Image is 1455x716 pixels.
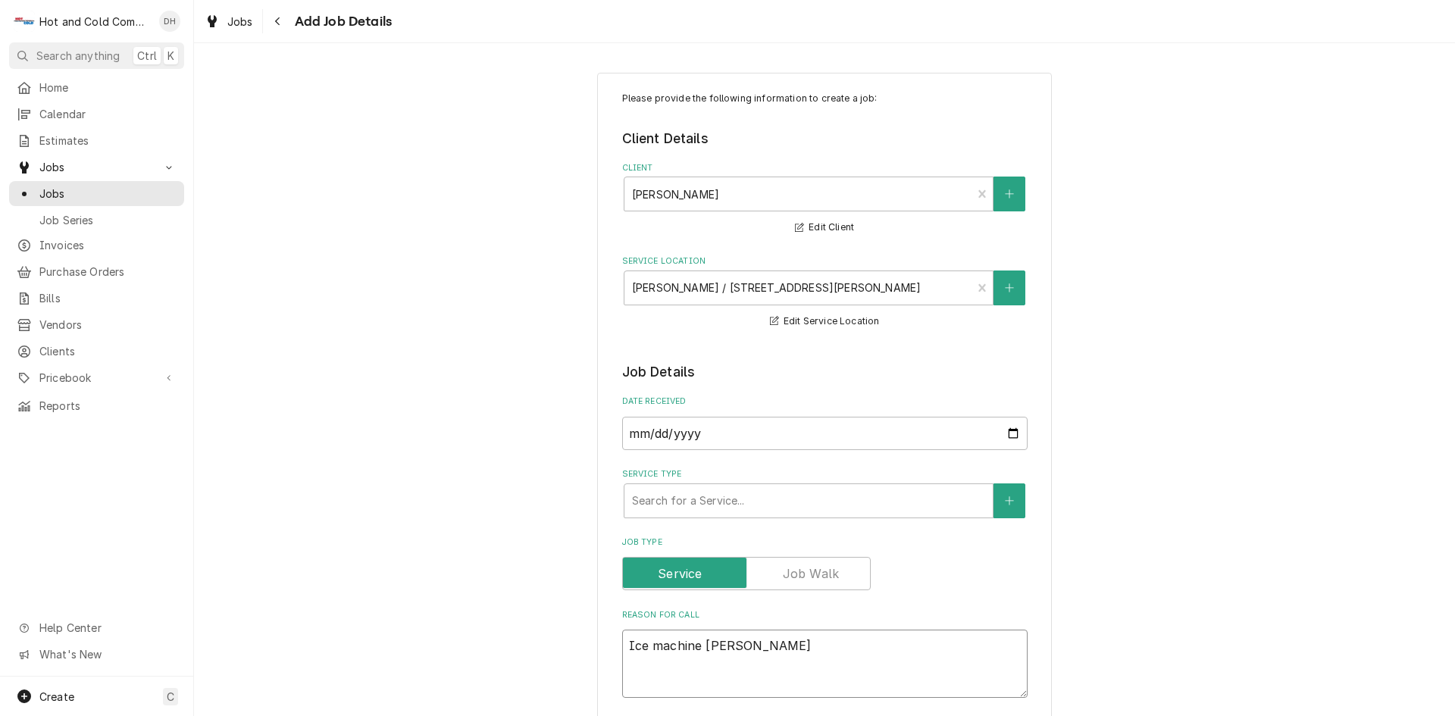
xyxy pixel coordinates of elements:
[9,259,184,284] a: Purchase Orders
[39,690,74,703] span: Create
[9,615,184,640] a: Go to Help Center
[9,208,184,233] a: Job Series
[9,181,184,206] a: Jobs
[622,396,1028,449] div: Date Received
[768,312,882,331] button: Edit Service Location
[622,129,1028,149] legend: Client Details
[199,9,259,34] a: Jobs
[622,468,1028,480] label: Service Type
[9,75,184,100] a: Home
[39,264,177,280] span: Purchase Orders
[14,11,35,32] div: H
[622,396,1028,408] label: Date Received
[39,343,177,359] span: Clients
[39,370,154,386] span: Pricebook
[622,609,1028,698] div: Reason For Call
[1005,189,1014,199] svg: Create New Client
[9,155,184,180] a: Go to Jobs
[622,362,1028,382] legend: Job Details
[1005,283,1014,293] svg: Create New Location
[9,339,184,364] a: Clients
[993,177,1025,211] button: Create New Client
[167,48,174,64] span: K
[227,14,253,30] span: Jobs
[622,536,1028,590] div: Job Type
[622,162,1028,237] div: Client
[622,536,1028,549] label: Job Type
[9,42,184,69] button: Search anythingCtrlK
[9,312,184,337] a: Vendors
[290,11,392,32] span: Add Job Details
[793,218,856,237] button: Edit Client
[39,14,151,30] div: Hot and Cold Commercial Kitchens, Inc.
[167,689,174,705] span: C
[622,468,1028,517] div: Service Type
[39,212,177,228] span: Job Series
[9,128,184,153] a: Estimates
[9,642,184,667] a: Go to What's New
[622,630,1028,698] textarea: Ice machine [PERSON_NAME]
[39,290,177,306] span: Bills
[39,159,154,175] span: Jobs
[159,11,180,32] div: Daryl Harris's Avatar
[622,255,1028,267] label: Service Location
[1005,496,1014,506] svg: Create New Service
[39,317,177,333] span: Vendors
[159,11,180,32] div: DH
[622,162,1028,174] label: Client
[622,609,1028,621] label: Reason For Call
[39,106,177,122] span: Calendar
[993,270,1025,305] button: Create New Location
[9,393,184,418] a: Reports
[137,48,157,64] span: Ctrl
[622,92,1028,105] p: Please provide the following information to create a job:
[36,48,120,64] span: Search anything
[39,646,175,662] span: What's New
[39,398,177,414] span: Reports
[622,255,1028,330] div: Service Location
[9,233,184,258] a: Invoices
[39,186,177,202] span: Jobs
[9,365,184,390] a: Go to Pricebook
[993,483,1025,518] button: Create New Service
[39,133,177,149] span: Estimates
[622,417,1028,450] input: yyyy-mm-dd
[39,620,175,636] span: Help Center
[9,286,184,311] a: Bills
[39,237,177,253] span: Invoices
[39,80,177,95] span: Home
[266,9,290,33] button: Navigate back
[9,102,184,127] a: Calendar
[14,11,35,32] div: Hot and Cold Commercial Kitchens, Inc.'s Avatar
